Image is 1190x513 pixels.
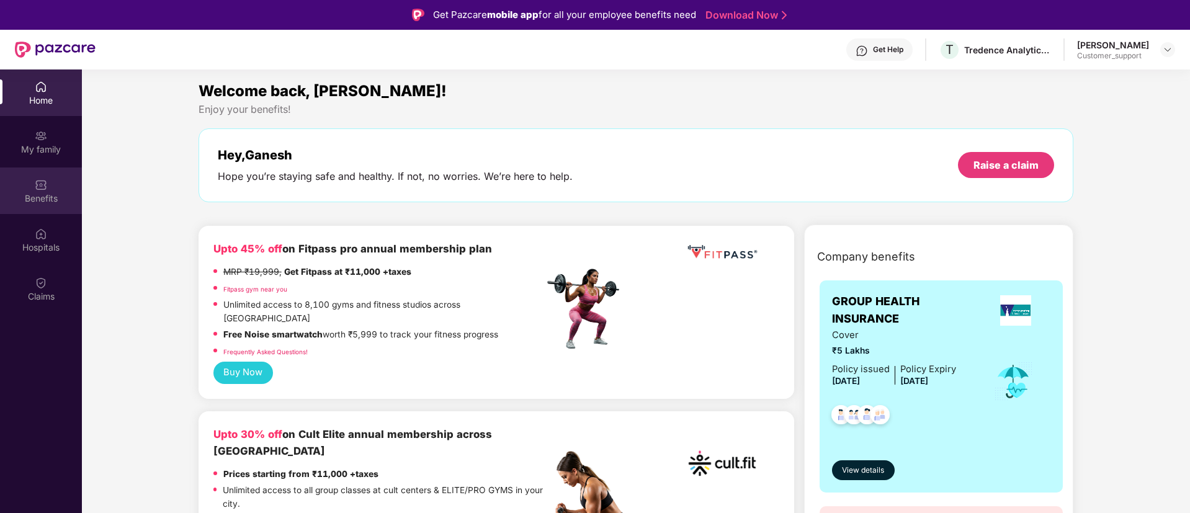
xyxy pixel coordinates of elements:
div: [PERSON_NAME] [1077,39,1149,51]
img: Stroke [782,9,787,22]
span: T [946,42,954,57]
img: Logo [412,9,424,21]
div: Get Pazcare for all your employee benefits need [433,7,696,22]
img: New Pazcare Logo [15,42,96,58]
img: svg+xml;base64,PHN2ZyBpZD0iSGVscC0zMngzMiIgeG1sbnM9Imh0dHA6Ly93d3cudzMub3JnLzIwMDAvc3ZnIiB3aWR0aD... [856,45,868,57]
div: Customer_support [1077,51,1149,61]
div: Get Help [873,45,903,55]
strong: mobile app [487,9,539,20]
div: Tredence Analytics Solutions Private Limited [964,44,1051,56]
a: Download Now [705,9,783,22]
img: svg+xml;base64,PHN2ZyBpZD0iRHJvcGRvd24tMzJ4MzIiIHhtbG5zPSJodHRwOi8vd3d3LnczLm9yZy8yMDAwL3N2ZyIgd2... [1163,45,1173,55]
